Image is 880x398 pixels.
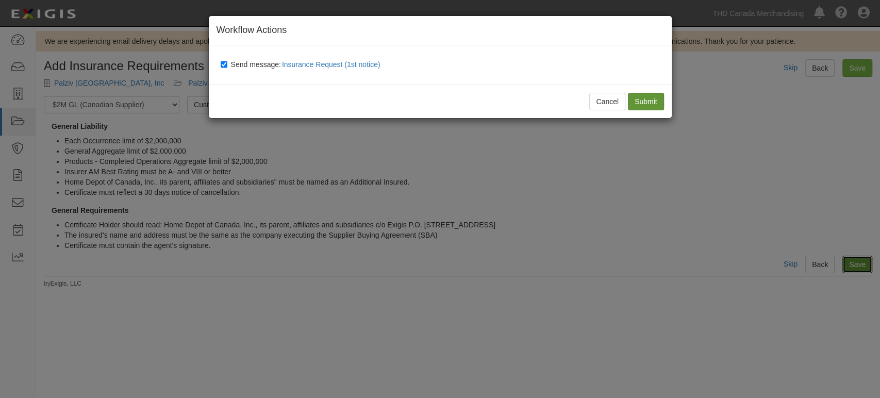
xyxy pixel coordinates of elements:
button: Send message: [281,58,385,71]
input: Submit [628,93,664,110]
button: Cancel [589,93,625,110]
span: Send message: [231,60,385,69]
h4: Workflow Actions [217,24,664,37]
input: Send message:Insurance Request (1st notice) [221,60,227,69]
span: Insurance Request (1st notice) [282,60,380,69]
